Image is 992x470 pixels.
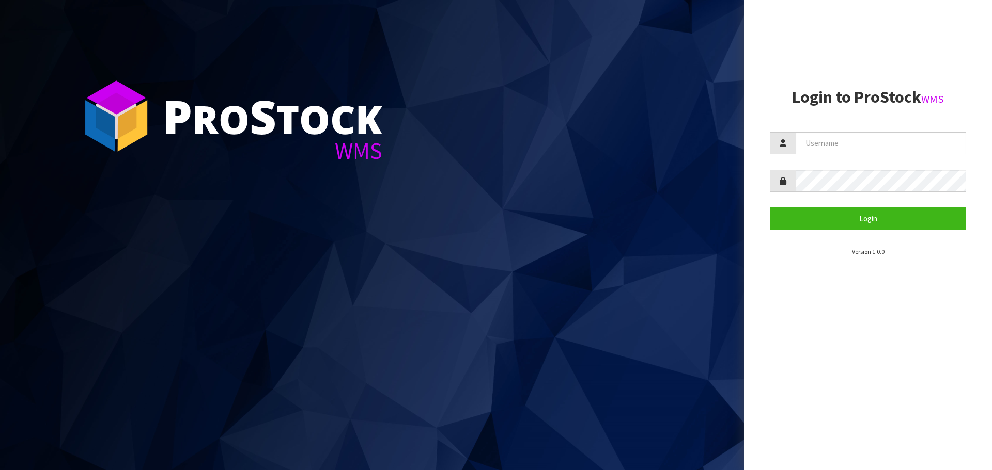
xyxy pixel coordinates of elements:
[852,248,885,255] small: Version 1.0.0
[163,85,192,148] span: P
[250,85,276,148] span: S
[163,93,382,139] div: ro tock
[770,207,966,230] button: Login
[770,88,966,106] h2: Login to ProStock
[78,77,155,155] img: ProStock Cube
[796,132,966,154] input: Username
[163,139,382,163] div: WMS
[921,92,944,106] small: WMS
